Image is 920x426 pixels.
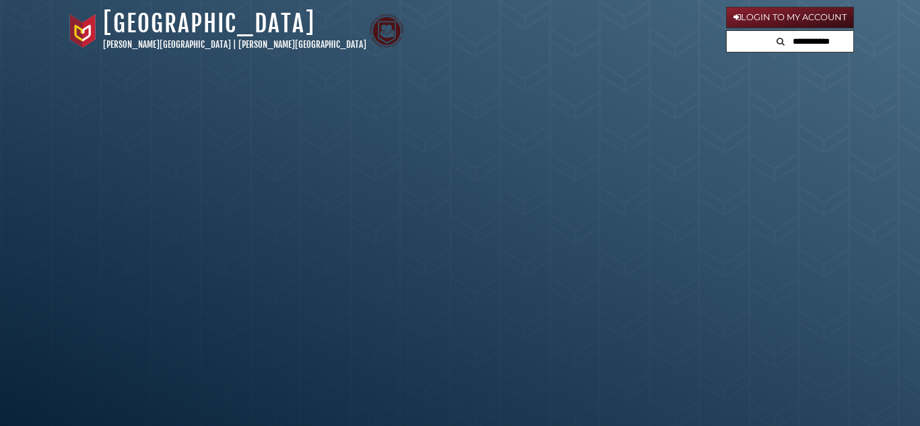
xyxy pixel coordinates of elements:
img: Calvin Theological Seminary [370,14,403,48]
a: [PERSON_NAME][GEOGRAPHIC_DATA] [103,39,231,50]
a: Login to My Account [726,7,854,28]
img: Calvin University [66,14,100,48]
a: [GEOGRAPHIC_DATA] [103,9,315,38]
button: Search [773,31,789,49]
span: | [233,39,236,50]
a: [PERSON_NAME][GEOGRAPHIC_DATA] [238,39,366,50]
i: Search [777,37,785,46]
